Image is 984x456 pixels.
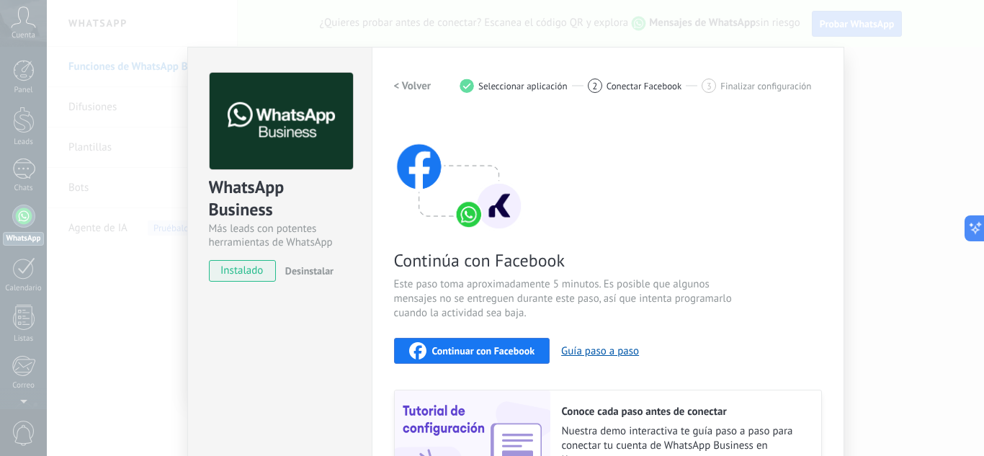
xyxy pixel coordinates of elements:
span: instalado [210,260,275,282]
span: Continuar con Facebook [432,346,535,356]
span: 2 [592,80,597,92]
span: Conectar Facebook [607,81,682,91]
button: Guía paso a paso [561,344,639,358]
img: logo_main.png [210,73,353,170]
span: Desinstalar [285,264,334,277]
span: Este paso toma aproximadamente 5 minutos. Es posible que algunos mensajes no se entreguen durante... [394,277,737,321]
span: Continúa con Facebook [394,249,737,272]
span: Seleccionar aplicación [478,81,568,91]
span: 3 [707,80,712,92]
img: connect with facebook [394,116,524,231]
button: Continuar con Facebook [394,338,550,364]
h2: < Volver [394,79,431,93]
h2: Conoce cada paso antes de conectar [562,405,807,419]
button: Desinstalar [279,260,334,282]
span: Finalizar configuración [720,81,811,91]
div: WhatsApp Business [209,176,351,222]
div: Más leads con potentes herramientas de WhatsApp [209,222,351,249]
button: < Volver [394,73,431,99]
